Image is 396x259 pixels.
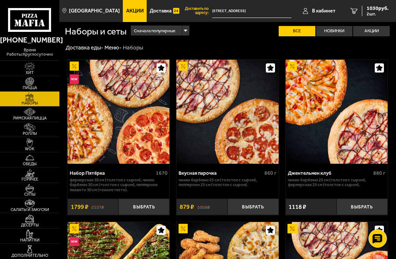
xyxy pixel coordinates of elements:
h1: Наборы и сеты [65,27,126,36]
img: Акционный [70,62,79,71]
span: Доставить по адресу: [182,7,212,15]
span: 1118 ₽ [289,204,306,210]
div: Вкусная парочка [179,170,263,176]
span: 879 ₽ [180,204,194,210]
img: Акционный [287,62,297,71]
span: 880 г [373,170,385,176]
label: Акции [353,26,390,36]
a: Меню- [104,44,122,51]
img: Джентельмен клуб [286,60,388,164]
span: 2 шт. [367,12,389,16]
div: Наборы [123,44,143,52]
s: 1068 ₽ [197,204,210,210]
label: Все [279,26,315,36]
s: 2537 ₽ [91,204,104,210]
span: В кабинет [312,8,335,14]
p: Фермерская 30 см (толстое с сыром), Чикен Барбекю 30 см (толстое с сыром), Пепперони Пиканто 30 с... [70,178,168,193]
button: Выбрать [228,199,279,215]
input: Ваш адрес доставки [212,4,291,18]
div: Джентельмен клуб [288,170,372,176]
a: Доставка еды- [66,44,103,51]
span: 1670 [156,170,168,176]
span: Акции [126,8,144,14]
img: Новинка [70,237,79,246]
img: Вкусная парочка [176,60,278,164]
img: Акционный [287,224,297,233]
img: Набор Пятёрка [67,60,169,164]
span: Сначала популярные [134,25,175,37]
a: АкционныйВкусная парочка [176,60,278,164]
img: Новинка [70,74,79,84]
img: 15daf4d41897b9f0e9f617042186c801.svg [173,6,179,15]
span: 860 г [264,170,276,176]
a: АкционныйДжентельмен клуб [286,60,388,164]
span: Доставка [150,8,172,14]
span: Бухарестская улица, 118к4 [212,4,291,18]
img: Акционный [70,224,79,233]
p: Чикен Барбекю 25 см (толстое с сыром), Фермерская 25 см (толстое с сыром). [288,178,386,188]
label: Новинки [316,26,353,36]
a: АкционныйНовинкаНабор Пятёрка [67,60,169,164]
button: Выбрать [337,199,388,215]
img: Акционный [179,62,188,71]
img: Акционный [179,224,188,233]
span: [GEOGRAPHIC_DATA] [69,8,120,14]
span: 1030 руб. [367,6,389,11]
div: Набор Пятёрка [70,170,154,176]
button: Выбрать [118,199,169,215]
span: 1799 ₽ [71,204,88,210]
p: Чикен Барбекю 25 см (толстое с сыром), Пепперони 25 см (толстое с сыром). [179,178,276,188]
